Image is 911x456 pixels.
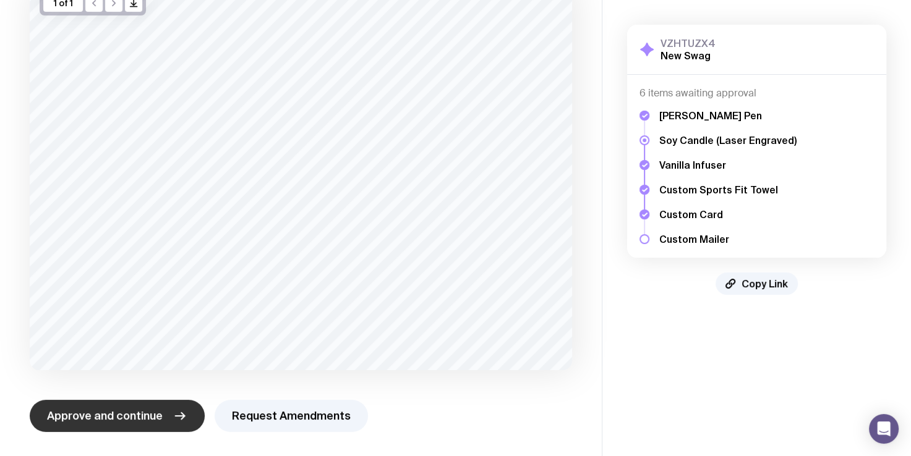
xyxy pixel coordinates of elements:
h4: 6 items awaiting approval [639,87,874,99]
h5: Vanilla Infuser [659,159,797,171]
h5: [PERSON_NAME] Pen [659,109,797,122]
h5: Custom Card [659,208,797,221]
div: Open Intercom Messenger [869,414,899,444]
h5: Custom Mailer [659,233,797,245]
h2: New Swag [661,49,716,62]
button: Request Amendments [215,400,368,432]
span: Approve and continue [47,408,163,423]
h5: Soy Candle (Laser Engraved) [659,134,797,146]
span: Copy Link [742,277,788,290]
button: Copy Link [716,272,798,295]
h3: VZHTUZX4 [661,37,716,49]
h5: Custom Sports Fit Towel [659,184,797,196]
button: Approve and continue [30,400,205,432]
